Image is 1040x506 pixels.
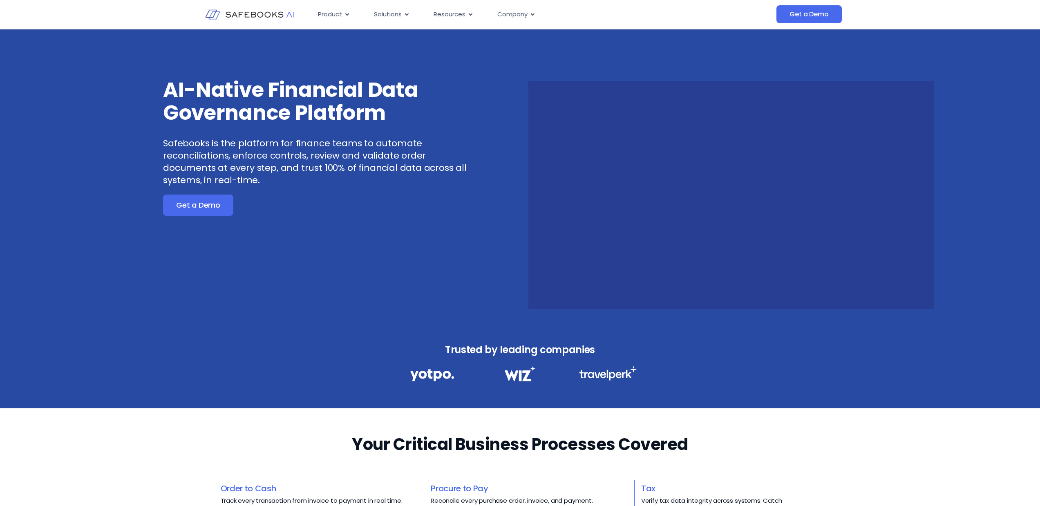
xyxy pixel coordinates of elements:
[641,483,655,494] a: Tax
[497,10,528,19] span: Company
[318,10,342,19] span: Product
[410,366,454,384] img: Financial Data Governance 1
[392,342,648,358] h3: Trusted by leading companies
[311,7,695,22] nav: Menu
[790,10,828,18] span: Get a Demo
[352,433,688,456] h2: Your Critical Business Processes Covered​​
[501,366,539,381] img: Financial Data Governance 2
[434,10,465,19] span: Resources
[163,78,467,124] h3: AI-Native Financial Data Governance Platform
[311,7,695,22] div: Menu Toggle
[431,483,488,494] a: Procure to Pay
[163,137,467,186] p: Safebooks is the platform for finance teams to automate reconciliations, enforce controls, review...
[374,10,402,19] span: Solutions
[776,5,841,23] a: Get a Demo
[176,201,220,209] span: Get a Demo
[221,483,276,494] a: Order to Cash
[163,195,233,216] a: Get a Demo
[579,366,637,381] img: Financial Data Governance 3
